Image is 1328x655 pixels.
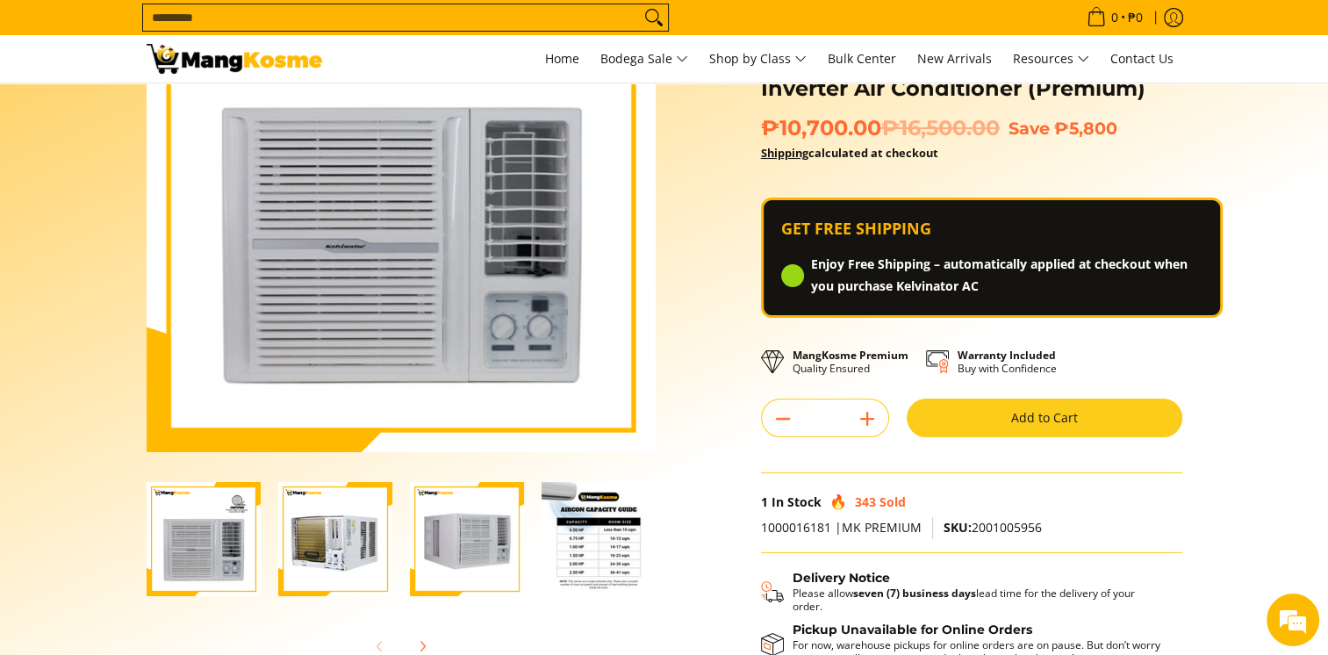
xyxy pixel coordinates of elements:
[811,254,1202,298] span: Enjoy Free Shipping – automatically applied at checkout when you purchase Kelvinator AC
[781,218,931,240] span: GET FREE SHIPPING
[1054,118,1117,139] span: ₱5,800
[958,349,1057,375] p: Buy with Confidence
[1110,50,1174,67] span: Contact Us
[278,482,392,596] img: Kelvinator 1.0 HP Window-Type, Non-Inverter Air Conditioner (Premium)-2
[793,587,1165,613] p: Please allow lead time for the delivery of your order.
[1125,11,1145,24] span: ₱0
[762,405,804,433] button: Subtract
[917,50,992,67] span: New Arrivals
[640,4,668,31] button: Search
[944,519,1042,536] span: 2001005956
[881,115,1000,141] del: ₱16,500.00
[542,482,656,596] img: Kelvinator 1.0 HP Window-Type, Non-Inverter Air Conditioner (Premium)-4
[846,405,888,433] button: Add
[700,35,815,83] a: Shop by Class
[1081,8,1148,27] span: •
[1004,35,1098,83] a: Resources
[908,35,1001,83] a: New Arrivals
[793,570,890,586] strong: Delivery Notice
[828,50,896,67] span: Bulk Center
[536,35,588,83] a: Home
[1102,35,1182,83] a: Contact Us
[772,493,822,510] span: In Stock
[855,493,876,510] span: 343
[793,622,1032,637] strong: Pickup Unavailable for Online Orders
[944,519,972,536] span: SKU:
[410,482,524,596] img: Kelvinator 1.0 HP Window-Type, Non-Inverter Air Conditioner (Premium)-3
[907,399,1182,437] button: Add to Cart
[147,482,261,596] img: Kelvinator 1.0 HP Window-Type, Non-Inverter Air Conditioner (Premium)-1
[761,145,808,161] a: Shipping
[958,348,1056,363] strong: Warranty Included
[853,586,976,601] strong: seven (7) business days
[1013,48,1089,70] span: Resources
[340,35,1182,83] nav: Main Menu
[761,571,1165,613] button: Shipping & Delivery
[761,519,922,536] span: 1000016181 |MK PREMIUM
[819,35,905,83] a: Bulk Center
[1009,118,1050,139] span: Save
[600,48,688,70] span: Bodega Sale
[879,493,906,510] span: Sold
[1109,11,1121,24] span: 0
[761,145,938,161] strong: calculated at checkout
[761,115,1000,141] span: ₱10,700.00
[147,44,322,74] img: Kelvinator 1.0 HP Window-Type Non-Inverter Aircon (Premium) l Mang Kosme
[592,35,697,83] a: Bodega Sale
[793,348,908,363] strong: MangKosme Premium
[761,493,768,510] span: 1
[709,48,807,70] span: Shop by Class
[793,349,908,375] p: Quality Ensured
[545,50,579,67] span: Home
